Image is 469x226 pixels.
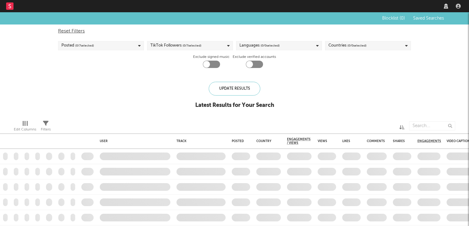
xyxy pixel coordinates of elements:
span: Blocklist [382,16,405,21]
input: Search... [409,121,455,130]
span: Engagements / Views [287,137,311,145]
div: Track [176,139,223,143]
div: Latest Results for Your Search [195,102,274,109]
div: Likes [342,139,351,143]
div: Country [256,139,278,143]
div: Views [318,139,327,143]
div: Edit Columns [14,118,36,136]
span: Engagements [417,139,441,143]
div: User [100,139,167,143]
div: Filters [41,126,51,133]
span: ( 0 / 7 selected) [183,42,201,49]
div: Reset Filters [58,28,411,35]
span: ( 0 / 7 selected) [75,42,94,49]
div: Comments [367,139,385,143]
span: ( 0 ) [400,16,405,21]
div: Languages [239,42,280,49]
span: ( 0 / 0 selected) [347,42,366,49]
div: Countries [328,42,366,49]
div: Shares [393,139,405,143]
label: Exclude verified accounts [233,53,276,61]
span: ( 0 / 0 selected) [261,42,280,49]
span: Saved Searches [413,16,445,21]
div: Update Results [209,82,260,96]
div: Edit Columns [14,126,36,133]
button: Saved Searches [411,16,445,21]
div: Posted [61,42,94,49]
div: Filters [41,118,51,136]
label: Exclude signed music [193,53,230,61]
div: TikTok Followers [150,42,201,49]
div: Posted [232,139,247,143]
